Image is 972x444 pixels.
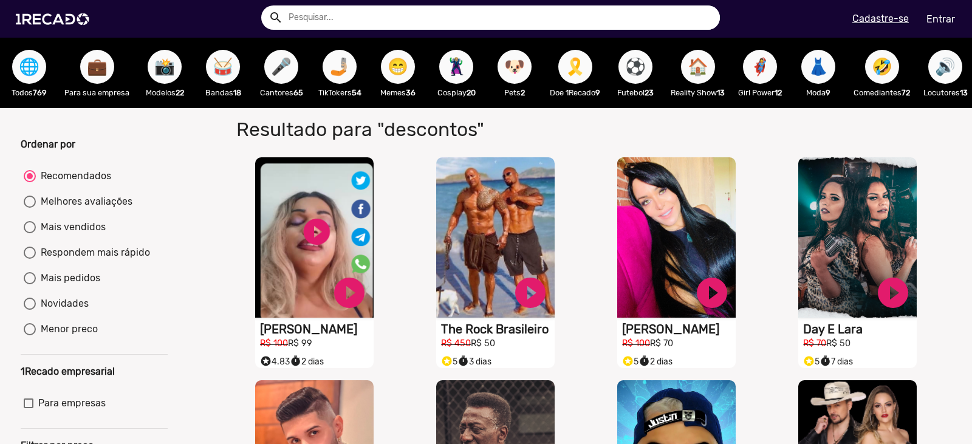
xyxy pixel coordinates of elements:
[852,13,909,24] u: Cadastre-se
[176,88,184,97] b: 22
[803,322,917,336] h1: Day E Lara
[457,355,469,367] small: timer
[622,352,634,367] i: Selo super talento
[875,275,911,311] a: play_circle_filled
[743,50,777,84] button: 🦸‍♀️
[504,50,525,84] span: 🐶
[795,87,841,98] p: Moda
[803,352,815,367] i: Selo super talento
[331,275,368,311] a: play_circle_filled
[441,322,555,336] h1: The Rock Brasileiro
[264,6,286,27] button: Example home icon
[801,50,835,84] button: 👗
[21,366,115,377] b: 1Recado empresarial
[441,338,471,349] small: R$ 450
[595,88,600,97] b: 9
[612,87,659,98] p: Futebol
[352,88,361,97] b: 54
[436,157,555,318] video: S1RECADO vídeos dedicados para fãs e empresas
[233,88,241,97] b: 18
[279,5,720,30] input: Pesquisar...
[323,50,357,84] button: 🤳🏼
[227,118,704,141] h1: Resultado para "descontos"
[388,50,408,84] span: 😁
[329,50,350,84] span: 🤳🏼
[293,88,303,97] b: 65
[919,9,963,30] a: Entrar
[6,87,52,98] p: Todos
[872,50,892,84] span: 🤣
[512,275,549,311] a: play_circle_filled
[625,50,646,84] span: ⚽
[206,50,240,84] button: 🥁
[558,50,592,84] button: 🎗️
[258,87,304,98] p: Cantores
[645,88,654,97] b: 23
[433,87,479,98] p: Cosplay
[622,322,736,336] h1: [PERSON_NAME]
[80,50,114,84] button: 💼
[439,50,473,84] button: 🦹🏼‍♀️
[12,50,46,84] button: 🌐
[617,157,736,318] video: S1RECADO vídeos dedicados para fãs e empresas
[36,245,150,260] div: Respondem mais rápido
[803,355,815,367] small: stars
[737,87,783,98] p: Girl Power
[550,87,600,98] p: Doe 1Recado
[260,352,272,367] i: Selo super talento
[471,338,495,349] small: R$ 50
[820,355,831,367] small: timer
[960,88,968,97] b: 13
[467,88,476,97] b: 20
[565,50,586,84] span: 🎗️
[750,50,770,84] span: 🦸‍♀️
[928,50,962,84] button: 🔊
[922,87,968,98] p: Locutores
[36,194,132,209] div: Melhores avaliações
[498,50,532,84] button: 🐶
[826,338,850,349] small: R$ 50
[446,50,467,84] span: 🦹🏼‍♀️
[808,50,829,84] span: 👗
[622,338,650,349] small: R$ 100
[441,355,453,367] small: stars
[19,50,39,84] span: 🌐
[521,88,525,97] b: 2
[375,87,421,98] p: Memes
[798,157,917,318] video: S1RECADO vídeos dedicados para fãs e empresas
[441,357,457,367] span: 5
[290,355,301,367] small: timer
[441,352,453,367] i: Selo super talento
[803,357,820,367] span: 5
[717,88,725,97] b: 13
[854,87,910,98] p: Comediantes
[36,271,100,285] div: Mais pedidos
[865,50,899,84] button: 🤣
[154,50,175,84] span: 📸
[820,357,853,367] span: 7 dias
[638,355,650,367] small: timer
[650,338,673,349] small: R$ 70
[87,50,108,84] span: 💼
[290,357,324,367] span: 2 dias
[622,357,638,367] span: 5
[21,138,75,150] b: Ordenar por
[148,50,182,84] button: 📸
[255,157,374,318] video: S1RECADO vídeos dedicados para fãs e empresas
[260,357,290,367] span: 4.83
[688,50,708,84] span: 🏠
[36,220,106,234] div: Mais vendidos
[457,352,469,367] i: timer
[902,88,910,97] b: 72
[36,322,98,336] div: Menor preco
[671,87,725,98] p: Reality Show
[694,275,730,311] a: play_circle_filled
[288,338,312,349] small: R$ 99
[38,396,106,411] span: Para empresas
[935,50,956,84] span: 🔊
[803,338,826,349] small: R$ 70
[381,50,415,84] button: 😁
[264,50,298,84] button: 🎤
[317,87,363,98] p: TikTokers
[681,50,715,84] button: 🏠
